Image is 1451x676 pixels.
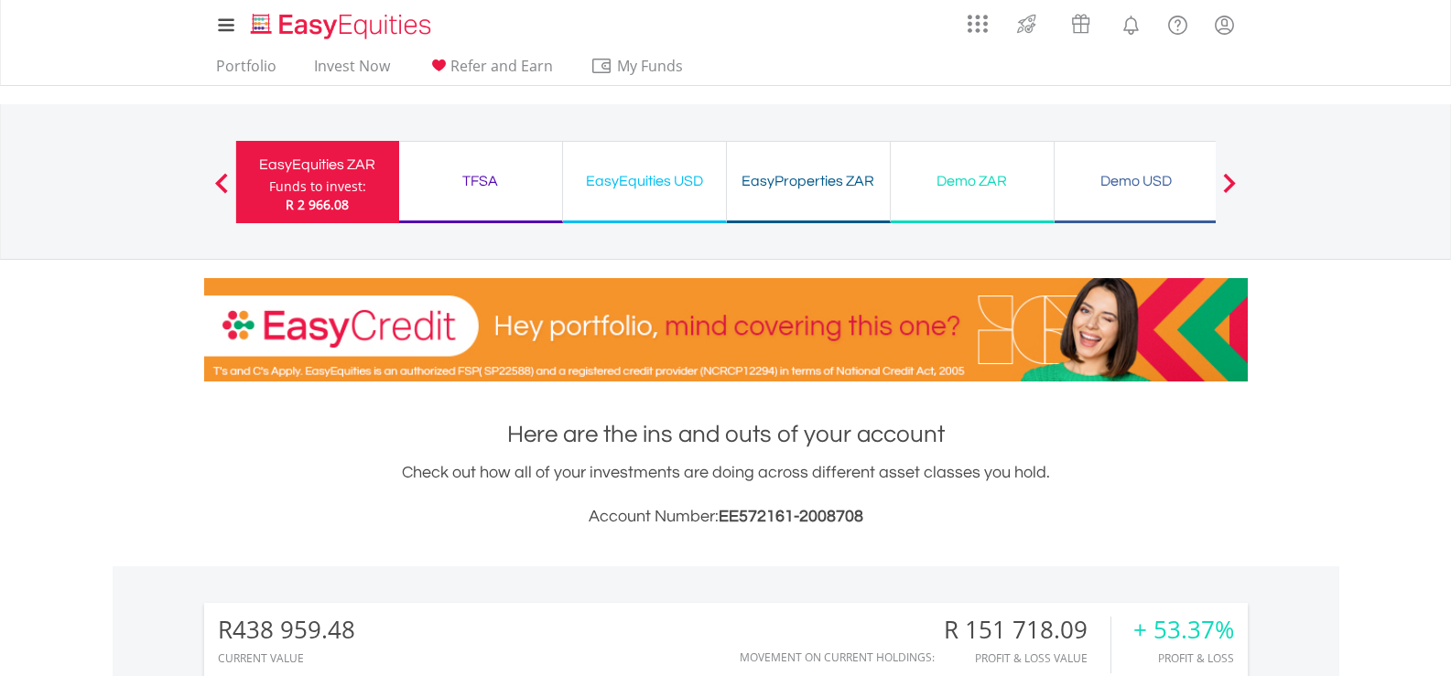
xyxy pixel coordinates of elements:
div: Funds to invest: [269,177,366,196]
div: Profit & Loss [1133,652,1234,664]
div: Check out how all of your investments are doing across different asset classes you hold. [204,460,1248,530]
img: vouchers-v2.svg [1066,9,1096,38]
a: Refer and Earn [420,57,560,85]
a: My Profile [1201,5,1248,45]
a: Notifications [1108,5,1154,41]
button: Next [1211,182,1248,200]
div: EasyProperties ZAR [738,168,879,194]
span: Refer and Earn [450,56,553,76]
a: Portfolio [209,57,284,85]
a: Vouchers [1054,5,1108,38]
span: EE572161-2008708 [719,508,863,525]
button: Previous [203,182,240,200]
a: AppsGrid [956,5,1000,34]
div: EasyEquities ZAR [247,152,388,177]
div: EasyEquities USD [574,168,715,194]
img: grid-menu-icon.svg [968,14,988,34]
div: R 151 718.09 [944,617,1110,643]
span: My Funds [590,54,710,78]
img: EasyCredit Promotion Banner [204,278,1248,381]
img: EasyEquities_Logo.png [247,11,439,41]
div: R438 959.48 [218,617,355,643]
span: R 2 966.08 [286,196,349,213]
a: FAQ's and Support [1154,5,1201,41]
div: + 53.37% [1133,617,1234,643]
a: Invest Now [307,57,397,85]
div: Demo ZAR [902,168,1043,194]
h3: Account Number: [204,504,1248,530]
div: Demo USD [1066,168,1207,194]
img: thrive-v2.svg [1012,9,1042,38]
div: TFSA [410,168,551,194]
h1: Here are the ins and outs of your account [204,418,1248,451]
div: Profit & Loss Value [944,652,1110,664]
div: CURRENT VALUE [218,652,355,664]
a: Home page [244,5,439,41]
div: Movement on Current Holdings: [740,651,935,663]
